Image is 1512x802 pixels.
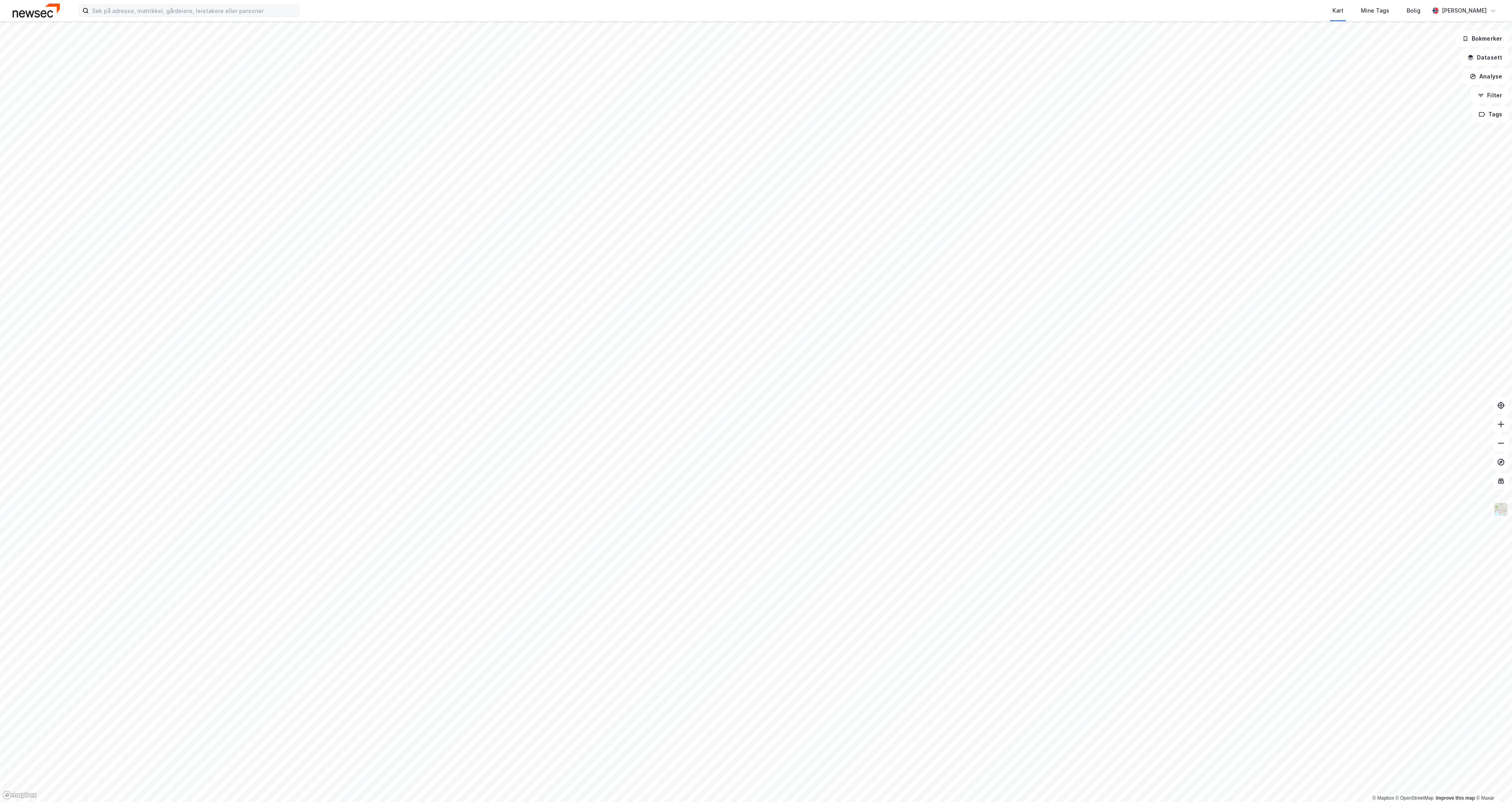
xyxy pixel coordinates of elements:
a: Mapbox [1372,795,1394,801]
button: Tags [1472,106,1509,122]
div: Mine Tags [1361,6,1389,15]
button: Datasett [1461,50,1509,65]
div: Kart [1332,6,1344,15]
input: Søk på adresse, matrikkel, gårdeiere, leietakere eller personer [89,5,299,17]
img: Z [1493,502,1508,517]
a: Mapbox homepage [2,791,37,800]
div: [PERSON_NAME] [1442,6,1487,15]
a: Improve this map [1436,795,1475,801]
a: OpenStreetMap [1396,795,1434,801]
img: newsec-logo.f6e21ccffca1b3a03d2d.png [13,4,60,17]
button: Analyse [1463,69,1509,84]
div: Bolig [1407,6,1420,15]
button: Bokmerker [1456,31,1509,47]
iframe: Chat Widget [1473,764,1512,802]
button: Filter [1471,88,1509,103]
div: Kontrollprogram for chat [1473,764,1512,802]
